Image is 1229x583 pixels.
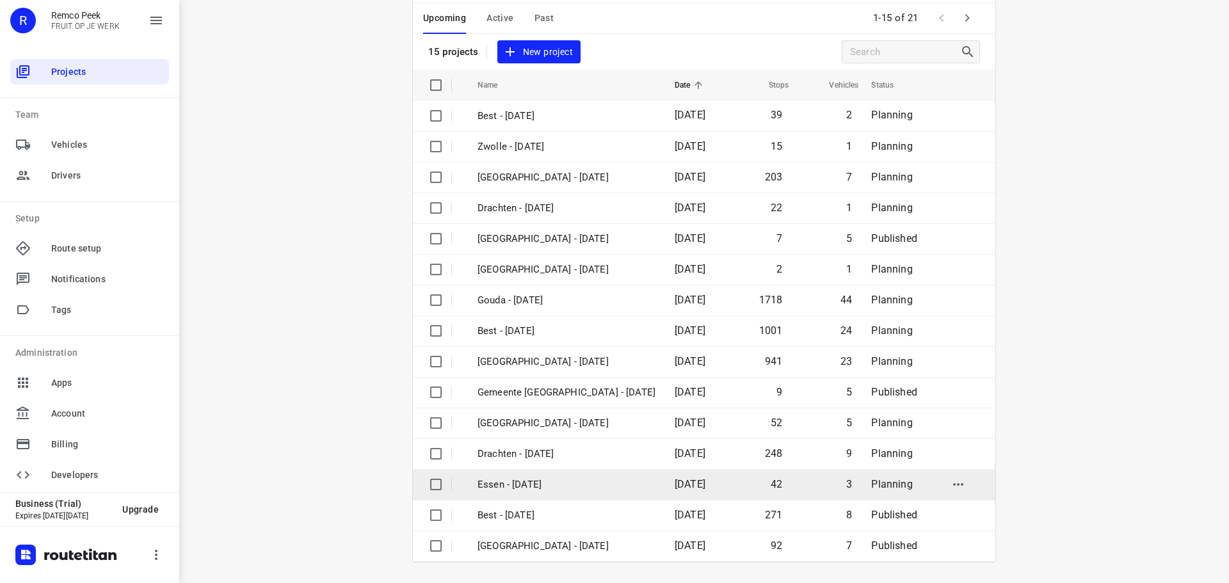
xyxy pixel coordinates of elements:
[871,140,912,152] span: Planning
[478,508,655,523] p: Best - [DATE]
[10,401,169,426] div: Account
[771,539,782,552] span: 92
[497,40,581,64] button: New project
[840,294,852,306] span: 44
[871,232,917,244] span: Published
[10,462,169,488] div: Developers
[675,294,705,306] span: [DATE]
[675,447,705,459] span: [DATE]
[51,65,164,79] span: Projects
[15,511,112,520] p: Expires [DATE][DATE]
[846,171,852,183] span: 7
[15,212,169,225] p: Setup
[478,324,655,339] p: Best - Wednesday
[850,42,960,62] input: Search projects
[10,297,169,323] div: Tags
[10,163,169,188] div: Drivers
[871,294,912,306] span: Planning
[871,509,917,521] span: Published
[478,77,515,93] span: Name
[846,539,852,552] span: 7
[812,77,858,93] span: Vehicles
[478,293,655,308] p: Gouda - Wednesday
[765,171,783,183] span: 203
[840,355,852,367] span: 23
[675,202,705,214] span: [DATE]
[10,8,36,33] div: R
[10,266,169,292] div: Notifications
[752,77,789,93] span: Stops
[478,170,655,185] p: [GEOGRAPHIC_DATA] - [DATE]
[478,109,655,124] p: Best - Friday
[428,46,479,58] p: 15 projects
[776,386,782,398] span: 9
[846,447,852,459] span: 9
[771,202,782,214] span: 22
[478,232,655,246] p: Gemeente Rotterdam - Thursday
[846,417,852,429] span: 5
[871,202,912,214] span: Planning
[776,232,782,244] span: 7
[122,504,159,515] span: Upgrade
[675,77,707,93] span: Date
[871,355,912,367] span: Planning
[871,478,912,490] span: Planning
[840,324,852,337] span: 24
[10,431,169,457] div: Billing
[675,355,705,367] span: [DATE]
[675,109,705,121] span: [DATE]
[10,236,169,261] div: Route setup
[871,386,917,398] span: Published
[868,4,924,32] span: 1-15 of 21
[675,171,705,183] span: [DATE]
[478,539,655,554] p: [GEOGRAPHIC_DATA] - [DATE]
[486,10,513,26] span: Active
[771,478,782,490] span: 42
[51,242,164,255] span: Route setup
[15,499,112,509] p: Business (Trial)
[478,140,655,154] p: Zwolle - Friday
[846,140,852,152] span: 1
[478,447,655,461] p: Drachten - Wednesday
[871,324,912,337] span: Planning
[846,263,852,275] span: 1
[871,171,912,183] span: Planning
[846,232,852,244] span: 5
[15,346,169,360] p: Administration
[776,263,782,275] span: 2
[675,232,705,244] span: [DATE]
[51,138,164,152] span: Vehicles
[675,417,705,429] span: [DATE]
[51,303,164,317] span: Tags
[871,539,917,552] span: Published
[846,478,852,490] span: 3
[675,324,705,337] span: [DATE]
[759,324,783,337] span: 1001
[846,109,852,121] span: 2
[846,509,852,521] span: 8
[675,478,705,490] span: [DATE]
[871,447,912,459] span: Planning
[871,417,912,429] span: Planning
[478,477,655,492] p: Essen - Tuesday
[675,509,705,521] span: [DATE]
[929,5,954,31] span: Previous Page
[765,509,783,521] span: 271
[960,44,979,60] div: Search
[871,77,910,93] span: Status
[871,109,912,121] span: Planning
[954,5,980,31] span: Next Page
[478,355,655,369] p: Zwolle - Wednesday
[675,140,705,152] span: [DATE]
[478,201,655,216] p: Drachten - [DATE]
[51,407,164,420] span: Account
[771,417,782,429] span: 52
[846,386,852,398] span: 5
[846,202,852,214] span: 1
[771,140,782,152] span: 15
[675,386,705,398] span: [DATE]
[51,22,120,31] p: FRUIT OP JE WERK
[771,109,782,121] span: 39
[478,416,655,431] p: Antwerpen - Wednesday
[51,10,120,20] p: Remco Peek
